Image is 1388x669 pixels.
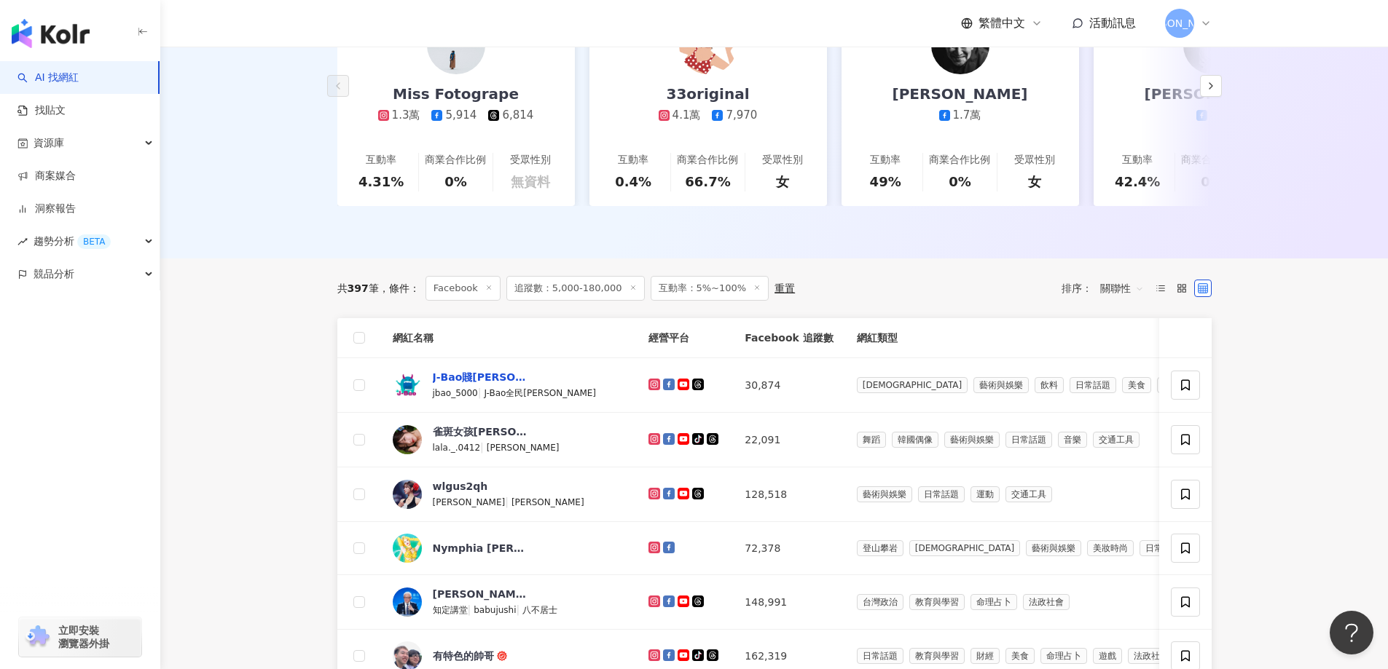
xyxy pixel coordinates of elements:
[393,534,422,563] img: KOL Avatar
[393,371,422,400] img: KOL Avatar
[502,108,533,123] div: 6,814
[651,84,764,104] div: 33original
[426,276,501,301] span: Facebook
[17,237,28,247] span: rise
[733,575,844,630] td: 148,991
[1040,648,1087,664] span: 命理占卜
[444,173,467,191] div: 0%
[944,432,1000,448] span: 藝術與娛樂
[857,486,912,502] span: 藝術與娛樂
[433,443,481,453] span: lala._.0412
[433,497,506,507] span: [PERSON_NAME]
[468,603,474,615] span: |
[909,648,965,664] span: 教育與學習
[1058,432,1087,448] span: 音樂
[433,587,528,601] div: [PERSON_NAME]
[433,649,494,663] div: 有特色的帥哥
[857,594,903,610] span: 台灣政治
[733,358,844,413] td: 30,874
[393,370,626,400] a: KOL AvatarJ-Bao賤[PERSON_NAME]jbao_5000|J-Bao全民[PERSON_NAME]
[17,71,79,85] a: searchAI 找網紅
[34,127,64,159] span: 資源庫
[34,258,74,290] span: 競品分析
[1035,377,1064,393] span: 飲料
[19,617,141,657] a: chrome extension立即安裝 瀏覽器外掛
[522,605,557,615] span: 八不居士
[1330,611,1373,654] iframe: Help Scout Beacon - Open
[77,234,111,249] div: BETA
[762,153,803,167] div: 受眾性別
[949,173,971,191] div: 0%
[393,425,422,454] img: KOL Avatar
[673,108,701,123] div: 4.1萬
[637,318,733,358] th: 經營平台
[1070,377,1116,393] span: 日常話題
[870,173,901,191] div: 49%
[857,432,886,448] span: 舞蹈
[425,153,486,167] div: 商業合作比例
[1087,540,1134,556] span: 美妝時尚
[589,43,827,206] a: 33original4.1萬7,970互動率0.4%商業合作比例66.7%受眾性別女
[1028,173,1041,191] div: 女
[17,103,66,118] a: 找貼文
[393,587,422,617] img: KOL Avatar
[615,173,651,191] div: 0.4%
[1005,648,1035,664] span: 美食
[511,173,550,191] div: 無資料
[1122,377,1151,393] span: 美食
[1093,648,1122,664] span: 遊戲
[1100,277,1144,300] span: 關聯性
[1137,15,1221,31] span: [PERSON_NAME]
[1026,540,1081,556] span: 藝術與娛樂
[433,541,528,555] div: Nymphia [PERSON_NAME]
[1201,173,1223,191] div: 0%
[337,43,575,206] a: Miss Fotogrape1.3萬5,9146,814互動率4.31%商業合作比例0%受眾性別無資料
[58,624,109,650] span: 立即安裝 瀏覽器外掛
[366,153,396,167] div: 互動率
[381,318,638,358] th: 網紅名稱
[433,370,528,384] div: J-Bao賤[PERSON_NAME]
[1122,153,1153,167] div: 互動率
[857,377,968,393] span: [DEMOGRAPHIC_DATA]
[517,603,523,615] span: |
[358,173,404,191] div: 4.31%
[1128,648,1175,664] span: 法政社會
[433,479,488,494] div: wlgus2qh
[973,377,1029,393] span: 藝術與娛樂
[1005,486,1052,502] span: 交通工具
[393,479,626,510] a: KOL Avatarwlgus2qh[PERSON_NAME]|[PERSON_NAME]
[1210,108,1228,123] div: 8萬
[733,318,844,358] th: Facebook 追蹤數
[393,480,422,509] img: KOL Avatar
[487,443,560,453] span: [PERSON_NAME]
[775,282,795,294] div: 重置
[845,318,1323,358] th: 網紅類型
[1014,153,1055,167] div: 受眾性別
[378,84,533,104] div: Miss Fotogrape
[677,153,738,167] div: 商業合作比例
[12,19,90,48] img: logo
[510,153,551,167] div: 受眾性別
[918,486,965,502] span: 日常話題
[506,276,645,301] span: 追蹤數：5,000-180,000
[618,153,648,167] div: 互動率
[23,625,52,649] img: chrome extension
[379,282,420,294] span: 條件 ：
[685,173,730,191] div: 66.7%
[1130,84,1295,104] div: [PERSON_NAME]
[393,424,626,455] a: KOL Avatar雀斑女孩[PERSON_NAME]lala._.0412|[PERSON_NAME]
[929,153,990,167] div: 商業合作比例
[17,202,76,216] a: 洞察報告
[971,486,1000,502] span: 運動
[1140,540,1186,556] span: 日常話題
[484,388,596,398] span: J-Bao全民[PERSON_NAME]
[1089,16,1136,30] span: 活動訊息
[857,540,903,556] span: 登山攀岩
[651,276,769,301] span: 互動率：5%~100%
[337,282,379,294] div: 共 筆
[480,441,487,453] span: |
[1005,432,1052,448] span: 日常話題
[776,173,789,191] div: 女
[726,108,757,123] div: 7,970
[1181,153,1242,167] div: 商業合作比例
